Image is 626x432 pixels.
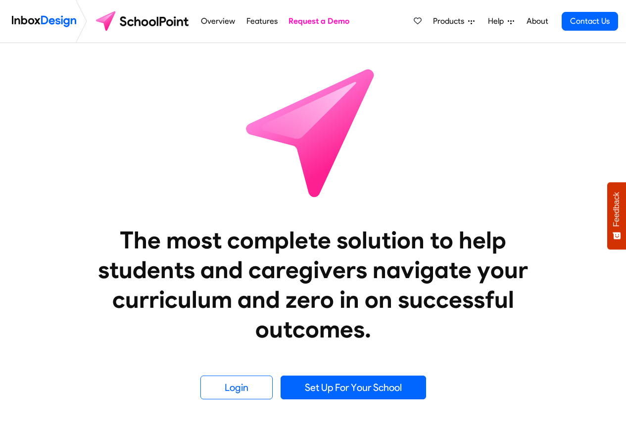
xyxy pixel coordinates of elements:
[91,9,195,33] img: schoolpoint logo
[612,192,621,227] span: Feedback
[281,376,426,399] a: Set Up For Your School
[524,11,551,31] a: About
[429,11,479,31] a: Products
[243,11,280,31] a: Features
[200,376,273,399] a: Login
[484,11,518,31] a: Help
[198,11,238,31] a: Overview
[286,11,352,31] a: Request a Demo
[488,15,508,27] span: Help
[78,225,548,344] heading: The most complete solution to help students and caregivers navigate your curriculum and zero in o...
[224,43,402,221] img: icon_schoolpoint.svg
[433,15,468,27] span: Products
[607,182,626,249] button: Feedback - Show survey
[562,12,618,31] a: Contact Us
